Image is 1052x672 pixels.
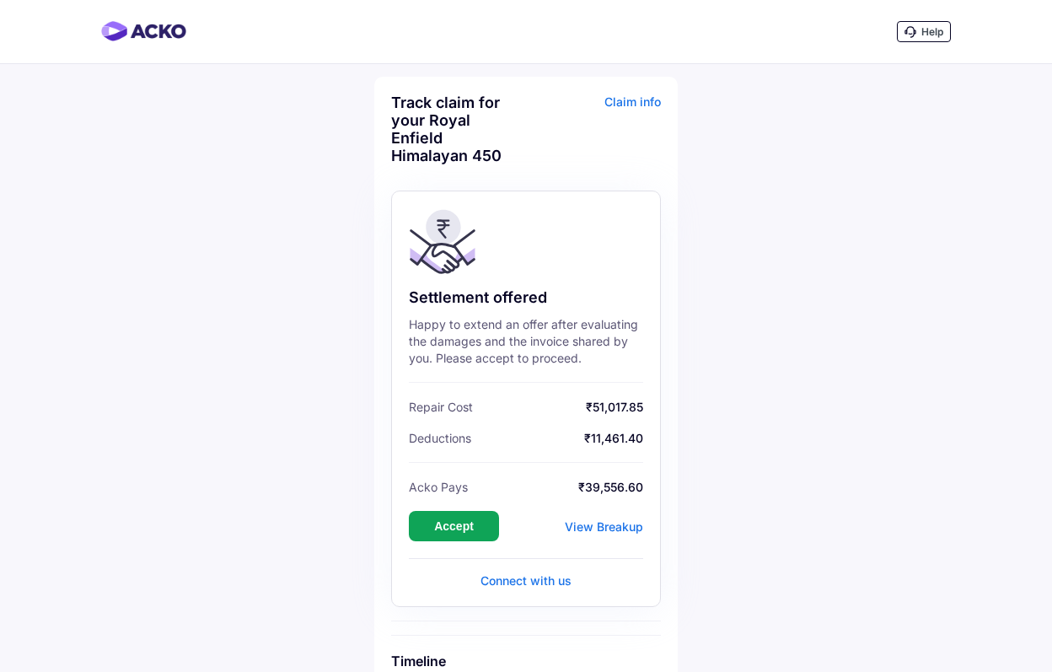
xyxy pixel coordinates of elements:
[409,316,643,367] div: Happy to extend an offer after evaluating the damages and the invoice shared by you. Please accep...
[409,288,643,308] div: Settlement offered
[530,94,661,177] div: Claim info
[391,653,661,669] h6: Timeline
[477,400,643,414] span: ₹51,017.85
[101,21,186,41] img: horizontal-gradient.png
[409,511,499,541] button: Accept
[475,431,643,445] span: ₹11,461.40
[565,519,643,534] div: View Breakup
[409,431,471,445] span: Deductions
[472,480,643,494] span: ₹39,556.60
[409,573,643,589] div: Connect with us
[921,25,943,38] span: Help
[409,480,468,494] span: Acko Pays
[409,400,473,414] span: Repair Cost
[391,94,522,164] div: Track claim for your Royal Enfield Himalayan 450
